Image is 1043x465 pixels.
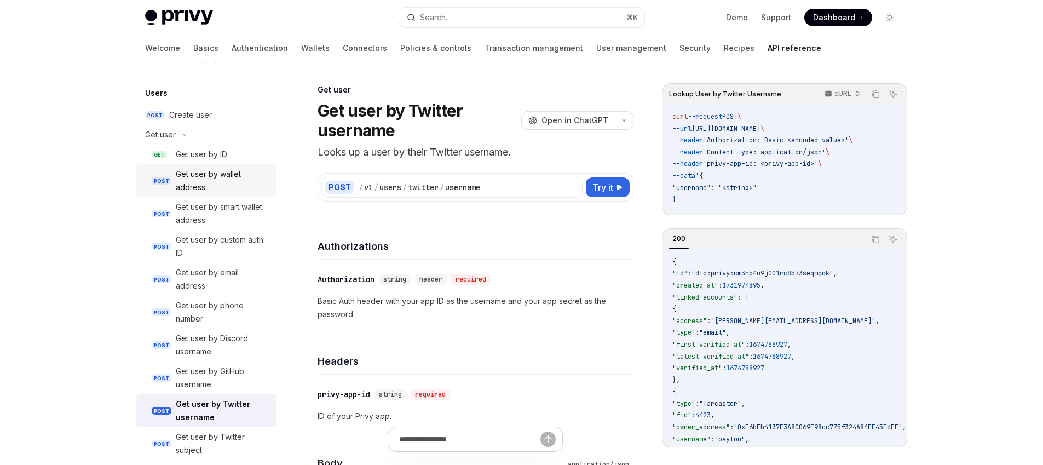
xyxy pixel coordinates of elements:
span: "0xE6bFb4137F3A8C069F98cc775f324A84FE45FdFF" [734,423,902,432]
span: "linked_accounts" [672,293,737,302]
div: Get user by custom auth ID [176,233,270,260]
button: Copy the contents from the code block [868,87,883,101]
button: cURL [819,85,865,104]
div: Get user [145,128,176,141]
h4: Headers [318,354,633,369]
span: \ [737,112,741,121]
span: 'Content-Type: application/json' [703,148,826,157]
span: }' [672,195,680,204]
a: Policies & controls [400,35,471,61]
span: : [745,340,749,349]
a: Recipes [724,35,754,61]
div: Create user [169,108,212,122]
span: : [695,328,699,337]
div: / [440,182,444,193]
div: v1 [364,182,373,193]
a: Support [761,12,791,23]
div: Authorization [318,274,374,285]
div: Search... [420,11,451,24]
a: Welcome [145,35,180,61]
img: light logo [145,10,213,25]
button: Try it [586,177,630,197]
span: , [833,269,837,278]
a: POSTGet user by GitHub username [136,361,276,394]
div: users [379,182,401,193]
span: , [787,340,791,349]
span: 1731974895 [722,281,760,290]
div: Get user by smart wallet address [176,200,270,227]
p: Basic Auth header with your app ID as the username and your app secret as the password. [318,295,633,321]
span: 'Authorization: Basic <encoded-value>' [703,136,849,145]
span: , [760,281,764,290]
a: API reference [768,35,821,61]
span: --header [672,136,703,145]
a: Wallets [301,35,330,61]
span: [URL][DOMAIN_NAME] [692,124,760,133]
a: POSTGet user by smart wallet address [136,197,276,230]
span: , [791,352,795,361]
span: : [695,399,699,408]
span: string [383,275,406,284]
span: : [688,269,692,278]
span: : [718,281,722,290]
div: Get user by GitHub username [176,365,270,391]
span: Lookup User by Twitter Username [669,90,781,99]
span: "username" [672,435,711,444]
span: "did:privy:cm3np4u9j001rc8b73seqmqqk" [692,269,833,278]
a: POSTGet user by email address [136,263,276,296]
span: 4423 [695,411,711,420]
span: , [875,317,879,325]
button: Send message [540,432,556,447]
span: : [707,317,711,325]
span: POST [152,407,171,415]
h1: Get user by Twitter username [318,101,517,140]
span: "first_verified_at" [672,340,745,349]
button: Open in ChatGPT [521,111,615,130]
span: { [672,387,676,396]
a: GETGet user by ID [136,145,276,164]
div: POST [325,181,354,194]
span: \ [760,124,764,133]
span: , [726,328,730,337]
a: POSTGet user by Discord username [136,329,276,361]
p: Looks up a user by their Twitter username. [318,145,633,160]
div: Get user by ID [176,148,227,161]
a: POSTGet user by phone number [136,296,276,329]
span: POST [152,210,171,218]
div: required [411,389,450,400]
span: "email" [699,328,726,337]
span: , [711,411,714,420]
span: \ [818,159,822,168]
span: "verified_at" [672,364,722,372]
span: "type" [672,328,695,337]
a: Security [679,35,711,61]
span: }, [672,376,680,384]
div: required [451,274,491,285]
button: Ask AI [886,87,900,101]
span: , [902,423,906,432]
span: POST [152,177,171,185]
span: "latest_verified_at" [672,352,749,361]
a: Demo [726,12,748,23]
span: --url [672,124,692,133]
span: header [419,275,442,284]
span: "farcaster" [699,399,741,408]
span: POST [152,374,171,382]
span: "address" [672,317,707,325]
span: 1674788927 [726,364,764,372]
span: "type" [672,399,695,408]
span: "id" [672,269,688,278]
span: --header [672,159,703,168]
span: POST [152,341,171,349]
span: "created_at" [672,281,718,290]
span: POST [145,111,165,119]
a: Connectors [343,35,387,61]
div: / [374,182,378,193]
span: : [749,352,753,361]
div: Get user by email address [176,266,270,292]
span: : [ [737,293,749,302]
h5: Users [145,87,168,100]
span: : [722,364,726,372]
div: Get user by Twitter subject [176,430,270,457]
a: POSTGet user by wallet address [136,164,276,197]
